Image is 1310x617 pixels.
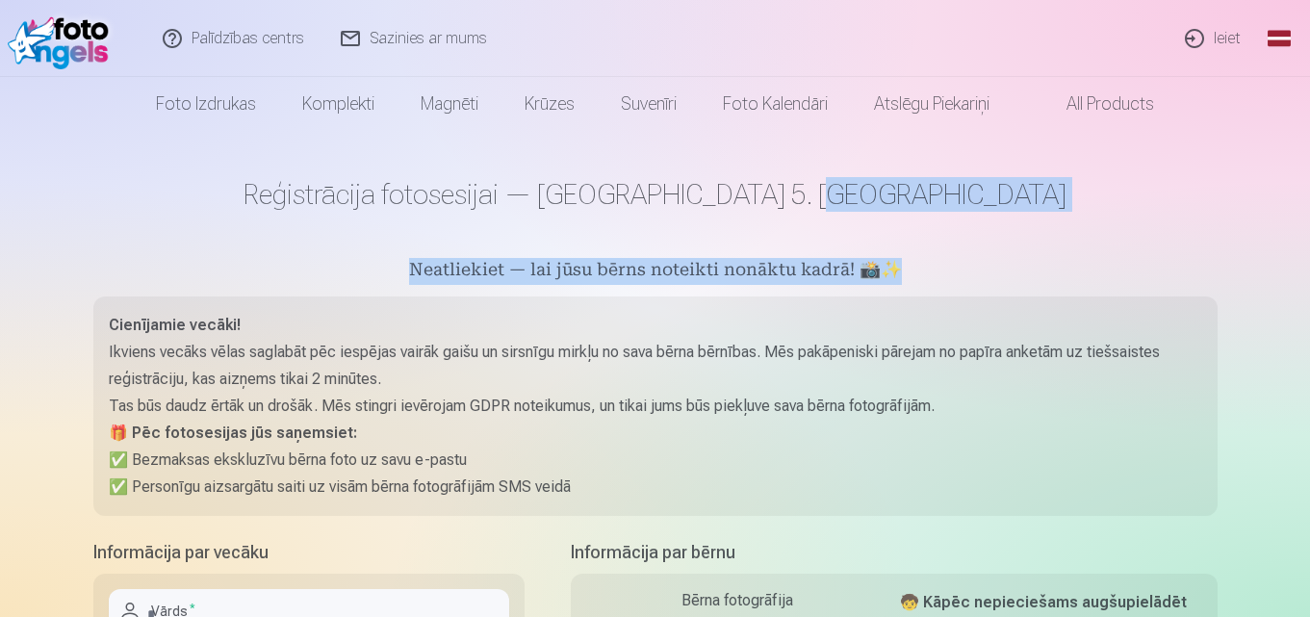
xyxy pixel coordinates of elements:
[1013,77,1177,131] a: All products
[700,77,851,131] a: Foto kalendāri
[598,77,700,131] a: Suvenīri
[109,474,1202,501] p: ✅ Personīgu aizsargātu saiti uz visām bērna fotogrāfijām SMS veidā
[8,8,118,69] img: /fa1
[501,77,598,131] a: Krūzes
[93,177,1218,212] h1: Reģistrācija fotosesijai — [GEOGRAPHIC_DATA] 5. [GEOGRAPHIC_DATA]
[133,77,279,131] a: Foto izdrukas
[109,339,1202,393] p: Ikviens vecāks vēlas saglabāt pēc iespējas vairāk gaišu un sirsnīgu mirkļu no sava bērna bērnības...
[93,258,1218,285] h5: Neatliekiet — lai jūsu bērns noteikti nonāktu kadrā! 📸✨
[279,77,398,131] a: Komplekti
[586,589,888,612] div: Bērna fotogrāfija
[851,77,1013,131] a: Atslēgu piekariņi
[109,316,241,334] strong: Cienījamie vecāki!
[109,447,1202,474] p: ✅ Bezmaksas ekskluzīvu bērna foto uz savu e-pastu
[93,539,525,566] h5: Informācija par vecāku
[398,77,501,131] a: Magnēti
[109,393,1202,420] p: Tas būs daudz ērtāk un drošāk. Mēs stingri ievērojam GDPR noteikumus, un tikai jums būs piekļuve ...
[109,424,357,442] strong: 🎁 Pēc fotosesijas jūs saņemsiet:
[571,539,1218,566] h5: Informācija par bērnu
